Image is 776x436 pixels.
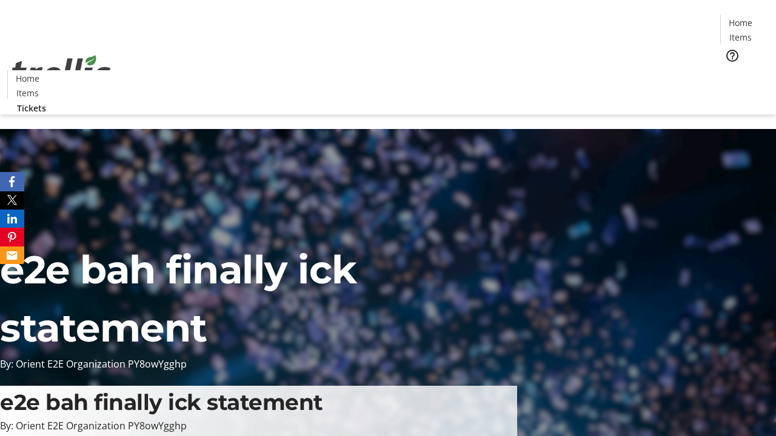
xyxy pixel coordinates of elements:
[7,102,56,114] a: Tickets
[16,72,39,85] span: Home
[720,70,769,83] a: Tickets
[17,102,46,114] span: Tickets
[7,42,115,102] img: Orient E2E Organization PY8owYgghp's Logo
[730,70,759,83] span: Tickets
[729,31,752,44] span: Items
[721,31,760,44] a: Items
[8,87,47,99] a: Items
[721,16,760,29] a: Home
[720,44,744,68] button: Help
[8,72,47,85] a: Home
[16,87,39,99] span: Items
[729,16,752,29] span: Home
